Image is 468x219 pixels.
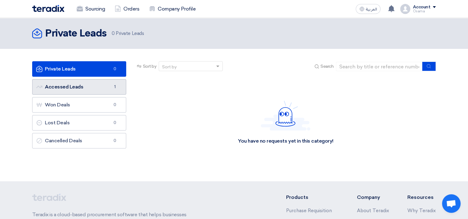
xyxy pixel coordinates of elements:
a: Cancelled Deals0 [32,133,126,148]
span: 0 [112,31,115,36]
button: العربية [356,4,380,14]
span: Sort by [143,63,157,70]
a: Private Leads0 [32,61,126,77]
div: You have no requests yet in this category! [238,138,333,144]
div: Osama [413,10,436,13]
span: العربية [366,7,377,11]
div: Account [413,5,430,10]
a: Why Teradix [407,208,436,213]
img: Hello [261,101,310,131]
img: Teradix logo [32,5,64,12]
a: Open chat [442,194,461,213]
a: Lost Deals0 [32,115,126,131]
input: Search by title or reference number [336,62,423,71]
li: Company [357,194,389,201]
span: 0 [111,102,118,108]
img: profile_test.png [400,4,410,14]
h2: Private Leads [45,28,107,40]
li: Resources [407,194,436,201]
a: About Teradix [357,208,389,213]
a: Company Profile [144,2,200,16]
div: Sort by [162,64,177,70]
a: Orders [110,2,144,16]
span: Search [320,63,333,70]
li: Products [286,194,338,201]
span: 1 [111,84,118,90]
span: 0 [111,66,118,72]
a: Purchase Requisition [286,208,332,213]
span: Private Leads [112,30,144,37]
a: Won Deals0 [32,97,126,113]
a: Sourcing [72,2,110,16]
span: 0 [111,138,118,144]
span: 0 [111,120,118,126]
a: Accessed Leads1 [32,79,126,95]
